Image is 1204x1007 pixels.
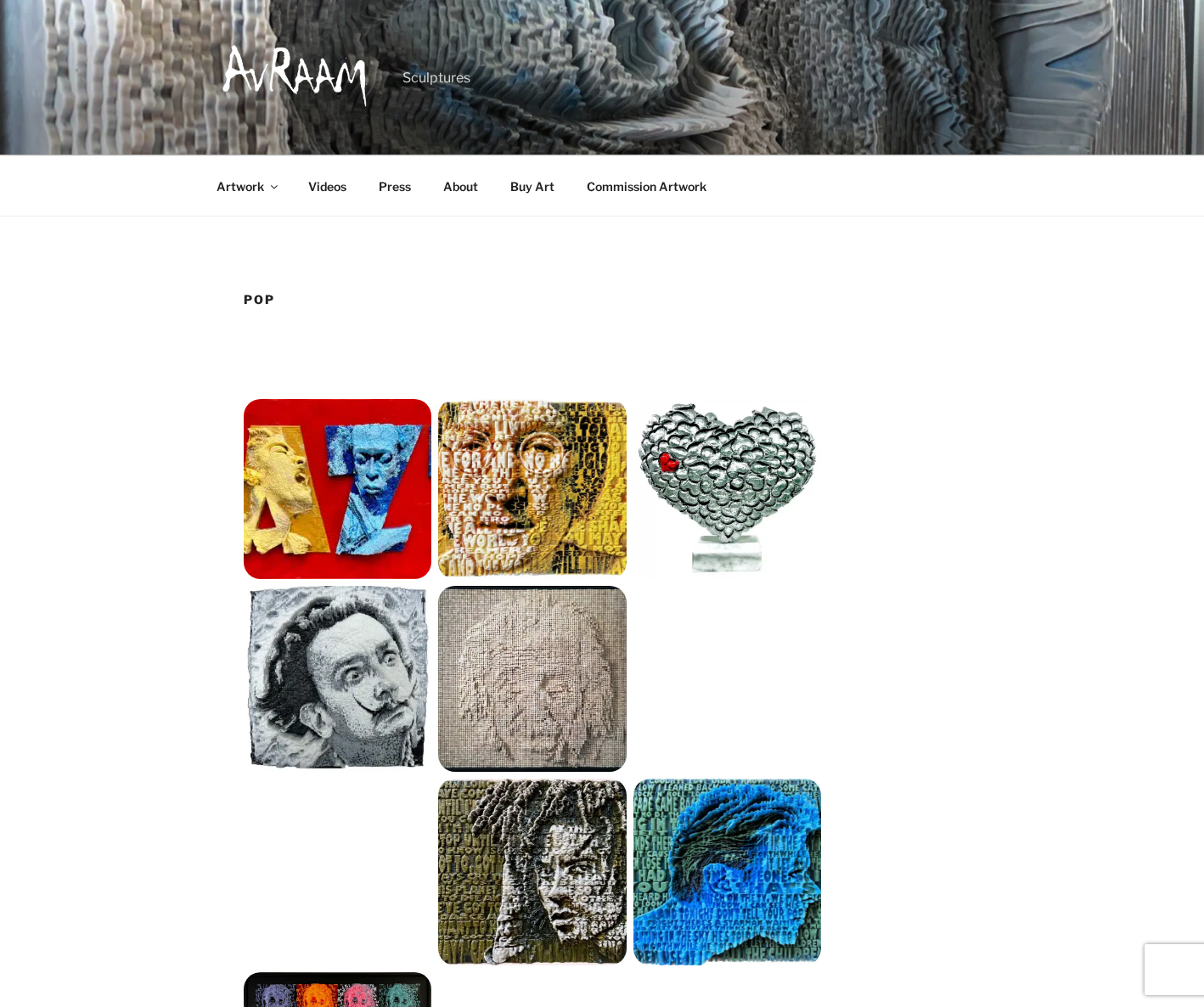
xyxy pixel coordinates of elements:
p: Sculptures [402,68,470,88]
a: Videos [293,166,361,207]
a: Commission Artwork [571,166,721,207]
a: Artwork [201,166,290,207]
a: About [428,166,492,207]
a: Press [363,166,425,207]
a: Buy Art [495,166,569,207]
h1: Pop [244,291,821,308]
nav: Top Menu [201,166,1003,207]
